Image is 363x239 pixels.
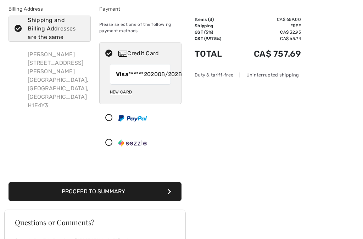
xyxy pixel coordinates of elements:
div: Payment [99,6,181,13]
td: CA$ 65.74 [234,36,301,42]
button: Proceed to Summary [9,182,181,201]
img: Sezzle [118,140,147,147]
img: Credit Card [118,51,127,57]
td: CA$ 32.95 [234,29,301,36]
td: Items ( ) [195,17,234,23]
div: Credit Card [118,50,177,58]
img: PayPal [118,115,147,122]
div: New Card [110,86,132,98]
div: [PERSON_NAME] [STREET_ADDRESS][PERSON_NAME] [GEOGRAPHIC_DATA], [GEOGRAPHIC_DATA], [GEOGRAPHIC_DAT... [22,45,94,116]
div: Please select one of the following payment methods [99,16,181,40]
span: 08/2028 [158,70,182,79]
td: GST (5%) [195,29,234,36]
div: Duty & tariff-free | Uninterrupted shipping [195,72,301,79]
td: CA$ 659.00 [234,17,301,23]
td: Total [195,42,234,66]
strong: Visa [116,71,128,78]
td: QST (9.975%) [195,36,234,42]
td: Free [234,23,301,29]
span: 3 [210,17,212,22]
h3: Questions or Comments? [15,219,175,226]
td: CA$ 757.69 [234,42,301,66]
div: Billing Address [9,6,91,13]
td: Shipping [195,23,234,29]
div: Shipping and Billing Addresses are the same [28,16,80,42]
